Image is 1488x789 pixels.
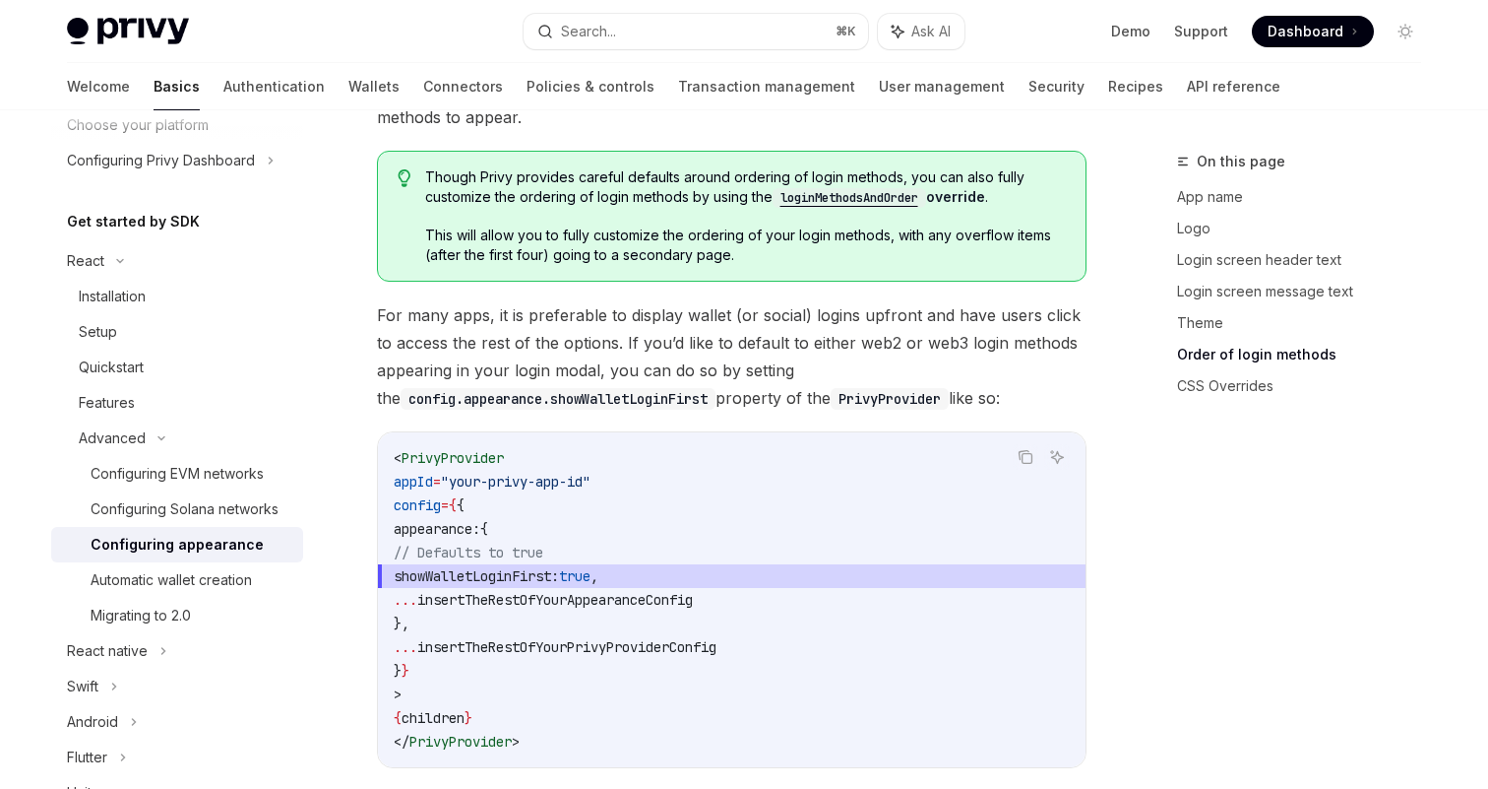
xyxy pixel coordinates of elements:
[402,709,465,727] span: children
[67,210,200,233] h5: Get started by SDK
[79,320,117,344] div: Setup
[51,350,303,385] a: Quickstart
[51,492,303,527] a: Configuring Solana networks
[67,63,130,110] a: Welcome
[831,388,949,410] code: PrivyProvider
[91,533,264,557] div: Configuring appearance
[590,567,598,585] span: ,
[394,615,409,632] span: },
[1197,150,1285,173] span: On this page
[1177,339,1437,370] a: Order of login methods
[394,520,480,538] span: appearance:
[425,226,1066,265] span: This will allow you to fully customize the ordering of your login methods, with any overflow item...
[91,604,191,627] div: Migrating to 2.0
[67,249,104,273] div: React
[425,167,1066,208] span: Though Privy provides careful defaults around ordering of login methods, you can also fully custo...
[402,449,504,467] span: PrivyProvider
[409,733,512,751] span: PrivyProvider
[561,20,616,43] div: Search...
[441,473,590,491] span: "your-privy-app-id"
[394,662,402,680] span: }
[773,188,926,208] code: loginMethodsAndOrder
[1111,22,1150,41] a: Demo
[79,427,146,450] div: Advanced
[51,598,303,633] a: Migrating to 2.0
[879,63,1005,110] a: User management
[377,301,1086,412] span: For many apps, it is preferable to display wallet (or social) logins upfront and have users click...
[1177,370,1437,402] a: CSS Overrides
[91,462,264,486] div: Configuring EVM networks
[79,356,144,379] div: Quickstart
[480,520,488,538] span: {
[51,314,303,350] a: Setup
[394,709,402,727] span: {
[1177,213,1437,244] a: Logo
[559,567,590,585] span: true
[67,18,189,45] img: light logo
[512,733,520,751] span: >
[394,449,402,467] span: <
[1028,63,1085,110] a: Security
[394,567,559,585] span: showWalletLoginFirst:
[394,473,433,491] span: appId
[1252,16,1374,47] a: Dashboard
[401,388,715,410] code: config.appearance.showWalletLoginFirst
[527,63,654,110] a: Policies & controls
[1108,63,1163,110] a: Recipes
[394,591,417,609] span: ...
[1268,22,1343,41] span: Dashboard
[465,709,472,727] span: }
[79,391,135,415] div: Features
[51,385,303,421] a: Features
[394,638,417,656] span: ...
[67,710,118,734] div: Android
[1177,307,1437,339] a: Theme
[51,456,303,492] a: Configuring EVM networks
[67,675,98,698] div: Swift
[348,63,400,110] a: Wallets
[51,562,303,598] a: Automatic wallet creation
[878,14,964,49] button: Ask AI
[394,496,441,514] span: config
[402,662,409,680] span: }
[449,496,457,514] span: {
[394,686,402,703] span: >
[67,639,148,663] div: React native
[441,496,449,514] span: =
[836,24,856,39] span: ⌘ K
[457,496,465,514] span: {
[1390,16,1421,47] button: Toggle dark mode
[51,527,303,562] a: Configuring appearance
[1187,63,1280,110] a: API reference
[1174,22,1228,41] a: Support
[394,733,409,751] span: </
[1013,444,1038,470] button: Copy the contents from the code block
[1044,444,1070,470] button: Ask AI
[433,473,441,491] span: =
[423,63,503,110] a: Connectors
[91,497,279,521] div: Configuring Solana networks
[398,169,411,187] svg: Tip
[154,63,200,110] a: Basics
[223,63,325,110] a: Authentication
[524,14,868,49] button: Search...⌘K
[773,188,985,205] a: loginMethodsAndOrderoverride
[394,544,543,561] span: // Defaults to true
[91,568,252,592] div: Automatic wallet creation
[678,63,855,110] a: Transaction management
[417,591,693,609] span: insertTheRestOfYourAppearanceConfig
[1177,181,1437,213] a: App name
[417,638,716,656] span: insertTheRestOfYourPrivyProviderConfig
[67,149,255,172] div: Configuring Privy Dashboard
[67,746,107,769] div: Flutter
[79,285,146,308] div: Installation
[51,279,303,314] a: Installation
[911,22,951,41] span: Ask AI
[1177,276,1437,307] a: Login screen message text
[1177,244,1437,276] a: Login screen header text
